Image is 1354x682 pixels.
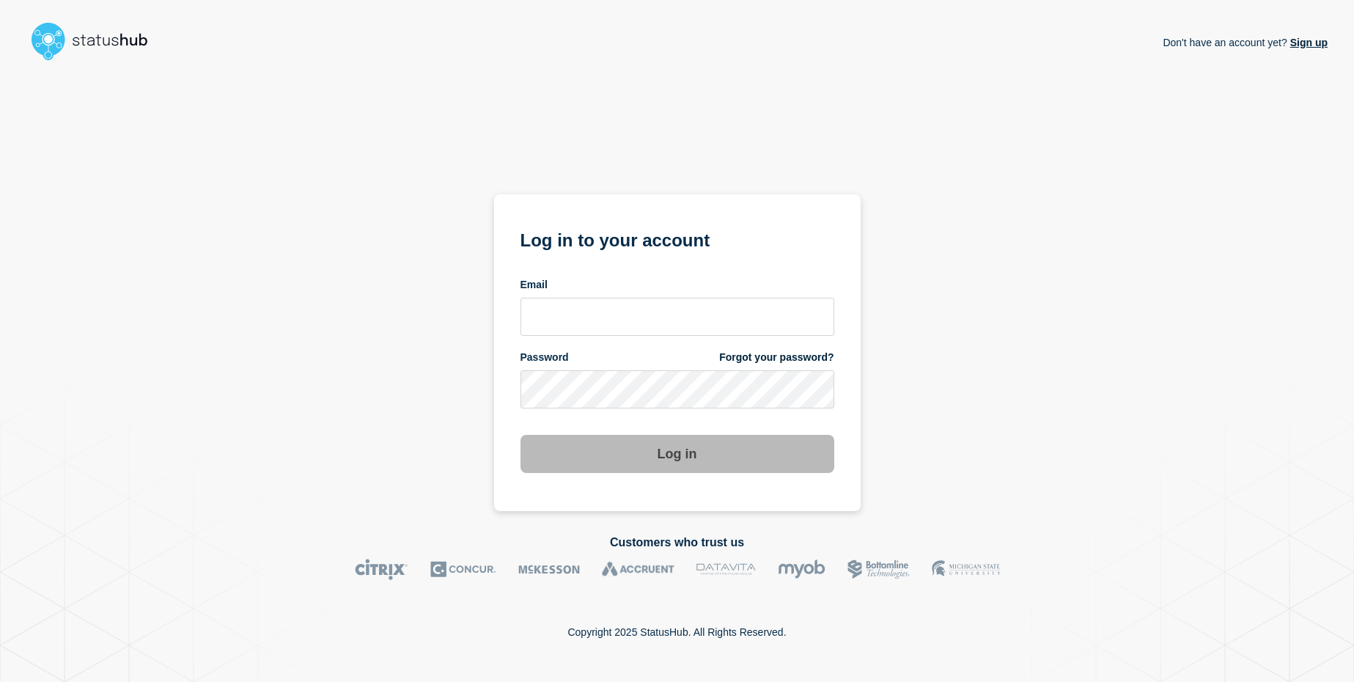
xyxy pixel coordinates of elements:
[520,370,834,408] input: password input
[1163,25,1328,60] p: Don't have an account yet?
[696,559,756,580] img: DataVita logo
[567,626,786,638] p: Copyright 2025 StatusHub. All Rights Reserved.
[518,559,580,580] img: McKesson logo
[355,559,408,580] img: Citrix logo
[778,559,825,580] img: myob logo
[1287,37,1328,48] a: Sign up
[430,559,496,580] img: Concur logo
[932,559,1000,580] img: MSU logo
[520,298,834,336] input: email input
[520,351,569,364] span: Password
[520,225,834,252] h1: Log in to your account
[520,435,834,473] button: Log in
[719,351,834,364] a: Forgot your password?
[602,559,674,580] img: Accruent logo
[26,18,166,65] img: StatusHub logo
[847,559,910,580] img: Bottomline logo
[520,278,548,292] span: Email
[26,536,1328,549] h2: Customers who trust us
